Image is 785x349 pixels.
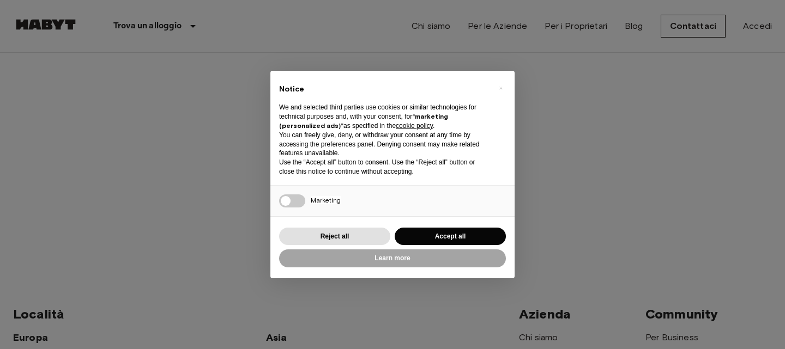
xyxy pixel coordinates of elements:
[395,228,506,246] button: Accept all
[279,112,448,130] strong: “marketing (personalized ads)”
[492,79,509,97] button: Close this notice
[311,196,341,204] span: Marketing
[279,84,488,95] h2: Notice
[279,249,506,267] button: Learn more
[499,82,503,95] span: ×
[279,228,390,246] button: Reject all
[396,122,433,130] a: cookie policy
[279,158,488,176] p: Use the “Accept all” button to consent. Use the “Reject all” button or close this notice to conti...
[279,103,488,130] p: We and selected third parties use cookies or similar technologies for technical purposes and, wit...
[279,131,488,158] p: You can freely give, deny, or withdraw your consent at any time by accessing the preferences pane...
